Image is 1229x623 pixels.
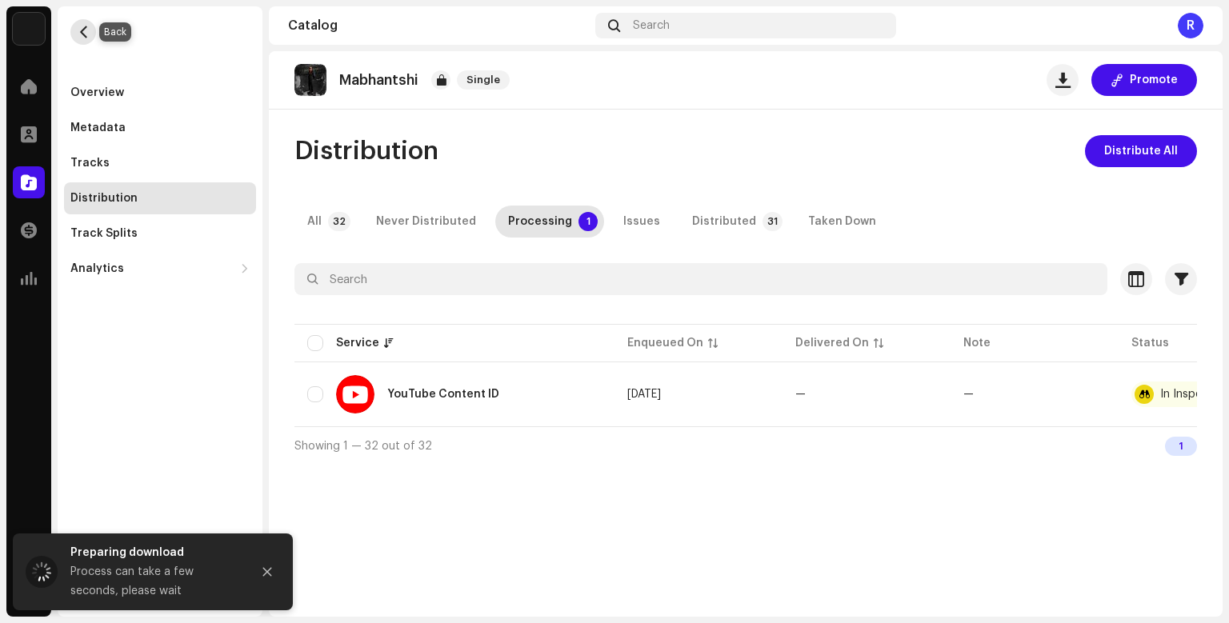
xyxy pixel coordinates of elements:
div: Process can take a few seconds, please wait [70,562,238,601]
img: d6d936c5-4811-4bb5-96e9-7add514fcdf6 [13,13,45,45]
button: Distribute All [1085,135,1197,167]
div: Processing [508,206,572,238]
span: — [795,389,806,400]
div: All [307,206,322,238]
span: Showing 1 — 32 out of 32 [294,441,432,452]
span: Oct 8, 2025 [627,389,661,400]
div: Enqueued On [627,335,703,351]
input: Search [294,263,1107,295]
re-m-nav-item: Distribution [64,182,256,214]
div: R [1178,13,1203,38]
div: Analytics [70,262,124,275]
div: Catalog [288,19,589,32]
button: Close [251,556,283,588]
div: YouTube Content ID [387,389,499,400]
div: In Inspection [1160,389,1229,400]
button: Promote [1091,64,1197,96]
re-a-table-badge: — [963,389,974,400]
span: Distribute All [1104,135,1178,167]
re-m-nav-item: Tracks [64,147,256,179]
div: Overview [70,86,124,99]
div: 1 [1165,437,1197,456]
div: Delivered On [795,335,869,351]
re-m-nav-item: Metadata [64,112,256,144]
p: Mabhantshi [339,72,418,89]
div: Track Splits [70,227,138,240]
div: Metadata [70,122,126,134]
div: Issues [623,206,660,238]
div: Never Distributed [376,206,476,238]
re-m-nav-item: Track Splits [64,218,256,250]
span: Promote [1130,64,1178,96]
span: Distribution [294,135,438,167]
div: Distributed [692,206,756,238]
div: Distribution [70,192,138,205]
span: Search [633,19,670,32]
p-badge: 31 [763,212,783,231]
re-m-nav-dropdown: Analytics [64,253,256,285]
re-m-nav-item: Overview [64,77,256,109]
div: Tracks [70,157,110,170]
div: Preparing download [70,543,238,562]
div: Taken Down [808,206,876,238]
div: Service [336,335,379,351]
p-badge: 32 [328,212,350,231]
span: Single [457,70,510,90]
p-badge: 1 [578,212,598,231]
img: 179b439e-0dfe-4766-a20d-ea955e6d54ef [294,64,326,96]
